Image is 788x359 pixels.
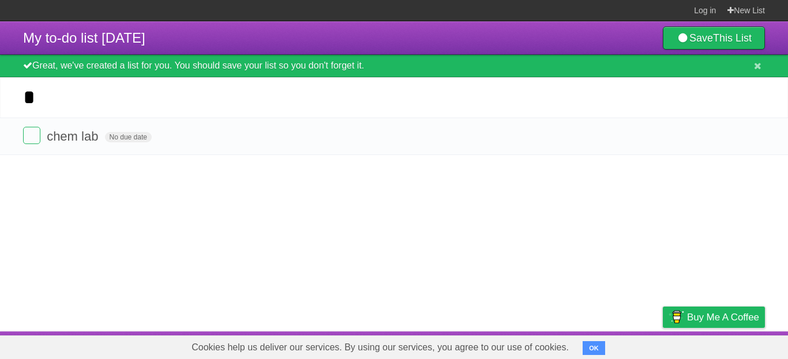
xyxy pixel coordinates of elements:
label: Done [23,127,40,144]
button: OK [583,341,605,355]
span: Cookies help us deliver our services. By using our services, you agree to our use of cookies. [180,336,580,359]
a: SaveThis List [663,27,765,50]
a: Developers [547,334,594,356]
a: Suggest a feature [692,334,765,356]
span: chem lab [47,129,101,143]
b: This List [713,32,752,44]
a: Terms [609,334,634,356]
span: My to-do list [DATE] [23,30,145,46]
img: Buy me a coffee [669,307,684,327]
span: Buy me a coffee [687,307,759,327]
a: Buy me a coffee [663,307,765,328]
a: Privacy [648,334,678,356]
span: No due date [105,132,152,142]
a: About [509,334,534,356]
